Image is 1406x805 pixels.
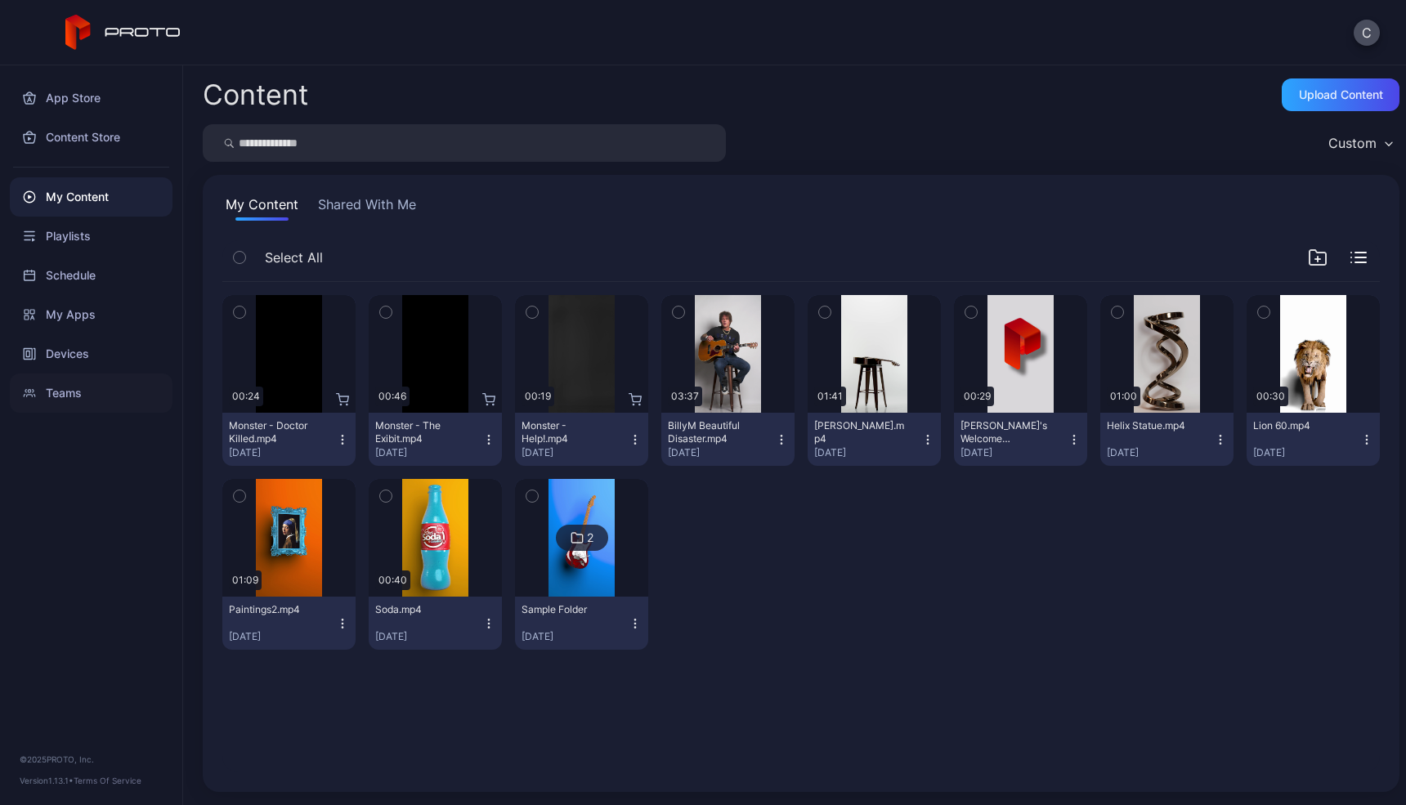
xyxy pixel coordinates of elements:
[1299,88,1383,101] div: Upload Content
[668,446,775,459] div: [DATE]
[814,419,904,445] div: BillyM Silhouette.mp4
[661,413,795,466] button: BillyM Beautiful Disaster.mp4[DATE]
[222,597,356,650] button: Paintings2.mp4[DATE]
[522,630,629,643] div: [DATE]
[20,753,163,766] div: © 2025 PROTO, Inc.
[375,630,482,643] div: [DATE]
[1282,78,1399,111] button: Upload Content
[1354,20,1380,46] button: C
[1107,446,1214,459] div: [DATE]
[960,419,1050,445] div: David's Welcome Video.mp4
[369,413,502,466] button: Monster - The Exibit.mp4[DATE]
[229,419,319,445] div: Monster - Doctor Killed.mp4
[375,603,465,616] div: Soda.mp4
[1253,419,1343,432] div: Lion 60.mp4
[814,446,921,459] div: [DATE]
[229,446,336,459] div: [DATE]
[10,373,172,413] a: Teams
[10,118,172,157] a: Content Store
[1107,419,1197,432] div: Helix Statue.mp4
[315,195,419,221] button: Shared With Me
[10,177,172,217] a: My Content
[515,413,648,466] button: Monster - Help!.mp4[DATE]
[668,419,758,445] div: BillyM Beautiful Disaster.mp4
[369,597,502,650] button: Soda.mp4[DATE]
[515,597,648,650] button: Sample Folder[DATE]
[229,603,319,616] div: Paintings2.mp4
[10,78,172,118] a: App Store
[1320,124,1399,162] button: Custom
[265,248,323,267] span: Select All
[229,630,336,643] div: [DATE]
[954,413,1087,466] button: [PERSON_NAME]'s Welcome Video.mp4[DATE]
[20,776,74,785] span: Version 1.13.1 •
[587,530,593,545] div: 2
[10,256,172,295] a: Schedule
[1328,135,1377,151] div: Custom
[960,446,1068,459] div: [DATE]
[1247,413,1380,466] button: Lion 60.mp4[DATE]
[522,603,611,616] div: Sample Folder
[74,776,141,785] a: Terms Of Service
[203,81,308,109] div: Content
[222,413,356,466] button: Monster - Doctor Killed.mp4[DATE]
[1100,413,1234,466] button: Helix Statue.mp4[DATE]
[522,419,611,445] div: Monster - Help!.mp4
[1253,446,1360,459] div: [DATE]
[808,413,941,466] button: [PERSON_NAME].mp4[DATE]
[375,419,465,445] div: Monster - The Exibit.mp4
[375,446,482,459] div: [DATE]
[222,195,302,221] button: My Content
[522,446,629,459] div: [DATE]
[10,334,172,373] a: Devices
[10,295,172,334] a: My Apps
[10,217,172,256] a: Playlists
